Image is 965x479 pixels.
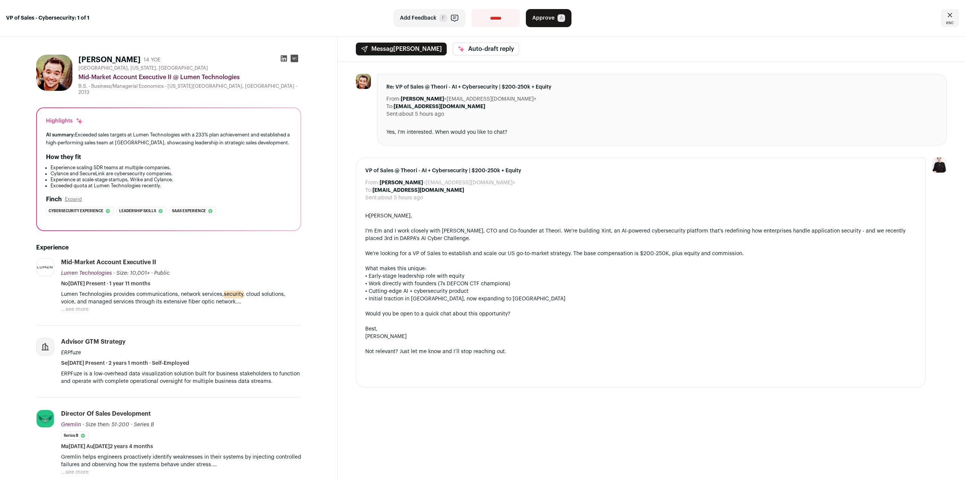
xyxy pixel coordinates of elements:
[526,9,571,27] button: Approve A
[61,370,301,385] p: ERPFuze is a low-overhead data visualization solution built for business stakeholders to function...
[46,153,81,162] h2: How they fit
[372,188,464,193] b: [EMAIL_ADDRESS][DOMAIN_NAME]
[365,167,916,174] span: VP of Sales @ Theori - AI + Cybersecurity | $200-250k + Equity
[46,195,62,204] h2: Finch
[37,265,54,270] img: 5cd494753f64e5b673a46031807c81a880175ede24748e39b495decb3070ce47.jpg
[36,55,72,91] img: bd6d324bd5ba45223904938b594bbc78b42993e4abf18595f6c9b211eb70d32c.jpg
[51,171,291,177] li: Cylance and SecureLink are cybersecurity companies.
[932,158,947,173] img: 9240684-medium_jpg
[440,14,447,22] span: F
[172,207,206,215] span: Saas experience
[365,179,380,187] dt: From:
[365,310,916,318] div: Would you be open to a quick chat about this opportunity?
[365,325,916,333] div: Best,
[365,272,916,280] div: • Early-stage leadership role with equity
[144,56,161,64] div: 14 YOE
[558,14,565,22] span: A
[61,360,189,367] span: Se[DATE] Present · 2 years 1 month · Self-Employed
[65,196,82,202] button: Expand
[154,271,170,276] span: Public
[51,165,291,171] li: Experience scaling SDR teams at multiple companies.
[365,280,916,288] div: • Work directly with founders (7x DEFCON CTF champions)
[365,212,916,220] div: H[PERSON_NAME],
[386,110,399,118] dt: Sent:
[378,194,423,202] dd: about 5 hours ago
[49,207,103,215] span: Cybersecurity experience
[51,177,291,183] li: Experience at scale-stage startups, Wrike and Cylance.
[532,14,554,22] span: Approve
[400,14,437,22] span: Add Feedback
[83,422,129,427] span: · Size then: 51-200
[37,338,54,355] img: company-logo-placeholder-414d4e2ec0e2ddebbe968bf319fdfe5acfe0c9b87f798d344e800bc9a89632a0.png
[61,258,156,266] div: Mid-Market Account Executive II
[365,250,916,257] div: We're looking for a VP of Sales to establish and scale our US go-to-market strategy. The base com...
[386,129,937,136] div: Yes, I'm interested. When would you like to chat?
[61,271,112,276] span: Lumen Technologies
[78,73,301,82] div: Mid-Market Account Executive II @ Lumen Technologies
[386,103,394,110] dt: To:
[46,131,291,147] div: Exceeded sales targets at Lumen Technologies with a 233% plan achievement and established a high-...
[78,83,301,95] div: B.S. - Business/Managerial Economics - [US_STATE][GEOGRAPHIC_DATA], [GEOGRAPHIC_DATA] - 2013
[61,280,150,288] span: No[DATE] Present · 1 year 11 months
[365,348,916,355] div: Not relevant? Just let me know and I’ll stop reaching out.
[224,290,243,298] mark: security
[131,421,132,428] span: ·
[365,295,916,303] div: • Initial traction in [GEOGRAPHIC_DATA], now expanding to [GEOGRAPHIC_DATA]
[394,9,466,27] button: Add Feedback F
[365,333,916,340] div: [PERSON_NAME]
[61,443,153,450] span: Ma[DATE] Au[DATE]2 years 4 months
[61,432,89,440] li: Series B
[151,269,153,277] span: ·
[61,291,301,306] p: Lumen Technologies provides communications, network services, , cloud solutions, voice, and manag...
[365,265,916,272] div: What makes this unique:
[946,20,954,26] span: esc
[941,9,959,27] a: Close
[51,183,291,189] li: Exceeded quota at Lumen Technologies recently.
[119,207,156,215] span: Leadership skills
[61,422,81,427] span: Gremlin
[399,110,444,118] dd: about 5 hours ago
[365,194,378,202] dt: Sent:
[61,453,301,468] p: Gremlin helps engineers proactively identify weaknesses in their systems by injecting controlled ...
[386,95,401,103] dt: From:
[380,180,423,185] b: [PERSON_NAME]
[453,43,519,55] button: Auto-draft reply
[6,14,89,22] strong: VP of Sales - Cybersecurity: 1 of 1
[61,468,89,476] button: ...see more
[356,43,447,55] button: Messag[PERSON_NAME]
[61,306,89,313] button: ...see more
[61,338,126,346] div: Advisor GTM Strategy
[36,243,301,252] h2: Experience
[134,422,154,427] span: Series B
[61,350,81,355] span: ERPfuze
[113,271,150,276] span: · Size: 10,001+
[46,132,75,137] span: AI summary:
[401,96,444,102] b: [PERSON_NAME]
[365,227,916,242] div: I'm Em and I work closely with [PERSON_NAME], CTO and Co-founder at Theori. We're building Xint, ...
[365,187,372,194] dt: To:
[61,410,151,418] div: Director of Sales Development
[46,117,83,125] div: Highlights
[386,83,937,91] span: Re: VP of Sales @ Theori - AI + Cybersecurity | $200-250k + Equity
[78,55,141,65] h1: [PERSON_NAME]
[365,288,916,295] div: • Cutting-edge AI + cybersecurity product
[37,410,54,427] img: 89df3dd7839f1f897a03133bc484f8db19d0736a580b5db3a0c7d3280a3c75d3.jpg
[78,65,208,71] span: [GEOGRAPHIC_DATA], [US_STATE], [GEOGRAPHIC_DATA]
[394,104,485,109] b: [EMAIL_ADDRESS][DOMAIN_NAME]
[356,74,371,89] img: bd6d324bd5ba45223904938b594bbc78b42993e4abf18595f6c9b211eb70d32c.jpg
[401,95,536,103] dd: <[EMAIL_ADDRESS][DOMAIN_NAME]>
[380,179,515,187] dd: <[EMAIL_ADDRESS][DOMAIN_NAME]>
